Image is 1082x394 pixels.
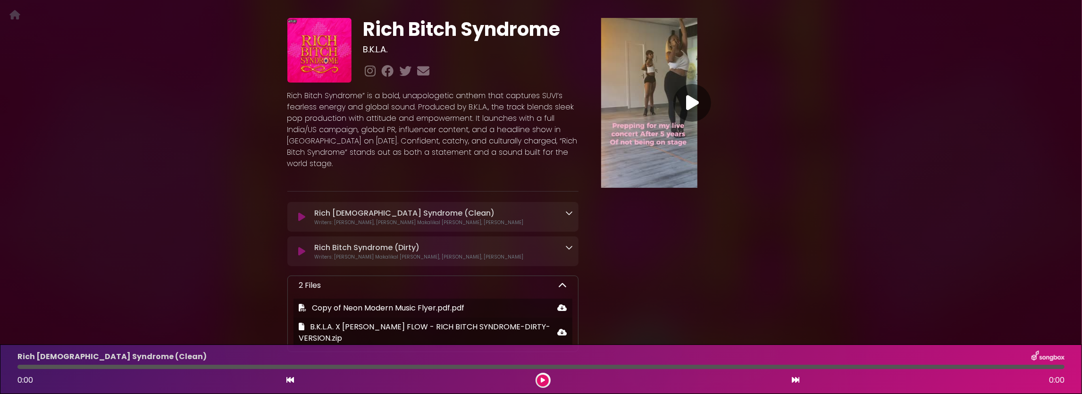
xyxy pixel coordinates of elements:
[363,18,579,41] h1: Rich Bitch Syndrome
[314,242,419,253] p: Rich Bitch Syndrome (Dirty)
[314,208,495,219] p: Rich [DEMOGRAPHIC_DATA] Syndrome (Clean)
[299,321,551,344] span: B.K.L.A. X [PERSON_NAME] FLOW - RICH BITCH SYNDROME-DIRTY-VERSION.zip
[287,18,352,82] img: goE3ZKh6Su2xoJcRNF0P
[314,253,573,260] p: Writers: [PERSON_NAME] Makalikal [PERSON_NAME], [PERSON_NAME], [PERSON_NAME]
[601,18,697,188] img: Video Thumbnail
[299,280,321,291] p: 2 Files
[287,90,579,169] p: Rich Bitch Syndrome” is a bold, unapologetic anthem that captures SUVI’s fearless energy and glob...
[363,44,579,55] h3: B.K.L.A.
[17,351,207,362] p: Rich [DEMOGRAPHIC_DATA] Syndrome (Clean)
[1049,375,1065,386] span: 0:00
[1032,351,1065,363] img: songbox-logo-white.png
[17,375,33,386] span: 0:00
[314,219,573,226] p: Writers: [PERSON_NAME], [PERSON_NAME] Makalikal [PERSON_NAME], [PERSON_NAME]
[312,302,465,313] span: Copy of Neon Modern Music Flyer.pdf.pdf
